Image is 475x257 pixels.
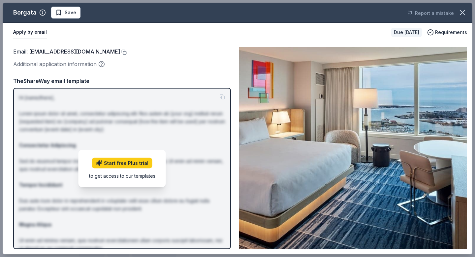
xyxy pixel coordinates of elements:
strong: Tempor Incididunt [19,182,62,188]
div: TheShareWay email template [13,77,231,85]
button: Requirements [427,28,467,36]
div: Additional application information [13,60,231,68]
strong: Consectetur Adipiscing [19,142,76,148]
div: to get access to our templates [89,172,155,179]
a: Start free Plus trial [92,158,152,168]
button: Apply by email [13,25,47,39]
span: Requirements [435,28,467,36]
strong: Magna Aliqua [19,222,51,227]
img: Image for Borgata [239,47,467,249]
button: Save [51,7,80,18]
button: Report a mistake [407,9,454,17]
div: Borgata [13,7,37,18]
a: [EMAIL_ADDRESS][DOMAIN_NAME] [29,47,120,56]
div: Due [DATE] [391,28,422,37]
span: Email : [13,48,120,55]
span: Save [65,9,76,17]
